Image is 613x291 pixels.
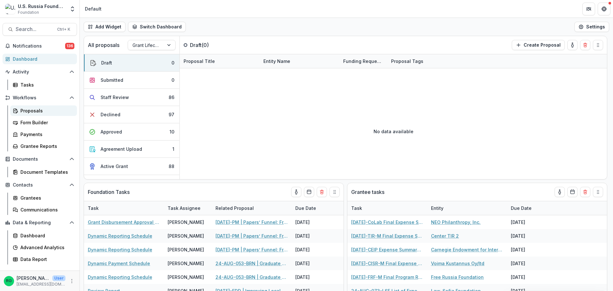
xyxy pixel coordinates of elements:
[507,270,555,284] div: [DATE]
[351,260,423,267] a: [DATE]-CISR-M Final Expense Summary
[598,3,610,15] button: Get Help
[101,146,142,152] div: Agreement Upload
[101,77,123,83] div: Submitted
[84,201,164,215] div: Task
[101,128,122,135] div: Approved
[18,3,65,10] div: U.S. Russia Foundation
[168,274,204,280] div: [PERSON_NAME]
[427,205,447,211] div: Entity
[84,141,179,158] button: Agreement Upload1
[20,107,72,114] div: Proposals
[347,201,427,215] div: Task
[3,23,77,36] button: Search...
[169,111,174,118] div: 97
[291,270,339,284] div: [DATE]
[580,187,590,197] button: Delete card
[13,43,65,49] span: Notifications
[82,4,104,13] nav: breadcrumb
[65,43,74,49] span: 136
[84,54,179,72] button: Draft0
[20,244,72,251] div: Advanced Analytics
[431,246,503,253] a: Carnegie Endowment for International Peace
[339,54,387,68] div: Funding Requested
[291,215,339,229] div: [DATE]
[555,187,565,197] button: toggle-assigned-to-me
[347,205,366,211] div: Task
[128,22,186,32] button: Switch Dashboard
[567,187,578,197] button: Calendar
[101,163,128,170] div: Active Grant
[567,40,578,50] button: toggle-assigned-to-me
[3,67,77,77] button: Open Activity
[216,260,288,267] a: 24-AUG-053-BRN | Graduate Research Cooperation Project 2.0
[291,201,339,215] div: Due Date
[13,69,67,75] span: Activity
[216,233,288,239] a: [DATE]-PM | Papers’ Funnel: From the Emigrant Community Media to the Commercial Client Stream
[180,54,260,68] div: Proposal Title
[387,54,467,68] div: Proposal Tags
[180,58,219,65] div: Proposal Title
[574,22,609,32] button: Settings
[17,275,50,281] p: [PERSON_NAME]
[304,187,314,197] button: Calendar
[20,195,72,201] div: Grantees
[88,219,160,226] a: Grant Disbursement Approval Form
[507,229,555,243] div: [DATE]
[88,246,152,253] a: Dynamic Reporting Schedule
[10,105,77,116] a: Proposals
[88,233,152,239] a: Dynamic Reporting Schedule
[580,40,590,50] button: Delete card
[431,260,484,267] a: Voima Kustannus Oy/ltd
[507,215,555,229] div: [DATE]
[101,59,112,66] div: Draft
[431,233,459,239] a: Center TIR 2
[84,106,179,123] button: Declined97
[84,123,179,141] button: Approved10
[10,204,77,215] a: Communications
[507,257,555,270] div: [DATE]
[13,182,67,188] span: Contacts
[20,232,72,239] div: Dashboard
[17,281,65,287] p: [EMAIL_ADDRESS][DOMAIN_NAME]
[52,275,65,281] p: User
[593,40,603,50] button: Drag
[20,206,72,213] div: Communications
[351,219,423,226] a: [DATE]-CoLab Final Expense Summary
[317,187,327,197] button: Delete card
[431,274,484,280] a: Free Russia Foundation
[593,187,603,197] button: Drag
[169,163,174,170] div: 88
[101,94,129,101] div: Staff Review
[351,246,423,253] a: [DATE]-CEIP Expense Summary #1
[10,193,77,203] a: Grantees
[10,80,77,90] a: Tasks
[431,219,481,226] a: NEO Philanthropy, Inc.
[56,26,72,33] div: Ctrl + K
[10,117,77,128] a: Form Builder
[172,146,174,152] div: 1
[212,205,258,211] div: Related Proposal
[169,94,174,101] div: 86
[171,59,174,66] div: 0
[3,93,77,103] button: Open Workflows
[582,3,595,15] button: Partners
[216,246,288,253] a: [DATE]-PM | Papers’ Funnel: From the Emigrant Community Media to the Commercial Client Stream
[10,242,77,253] a: Advanced Analytics
[164,201,212,215] div: Task Assignee
[260,54,339,68] div: Entity Name
[13,95,67,101] span: Workflows
[171,77,174,83] div: 0
[512,40,565,50] button: Create Proposal
[3,54,77,64] a: Dashboard
[351,188,384,196] p: Grantee tasks
[20,119,72,126] div: Form Builder
[3,218,77,228] button: Open Data & Reporting
[68,3,77,15] button: Open entity switcher
[190,41,238,49] p: Draft ( 0 )
[3,41,77,51] button: Notifications136
[170,128,174,135] div: 10
[10,141,77,151] a: Grantee Reports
